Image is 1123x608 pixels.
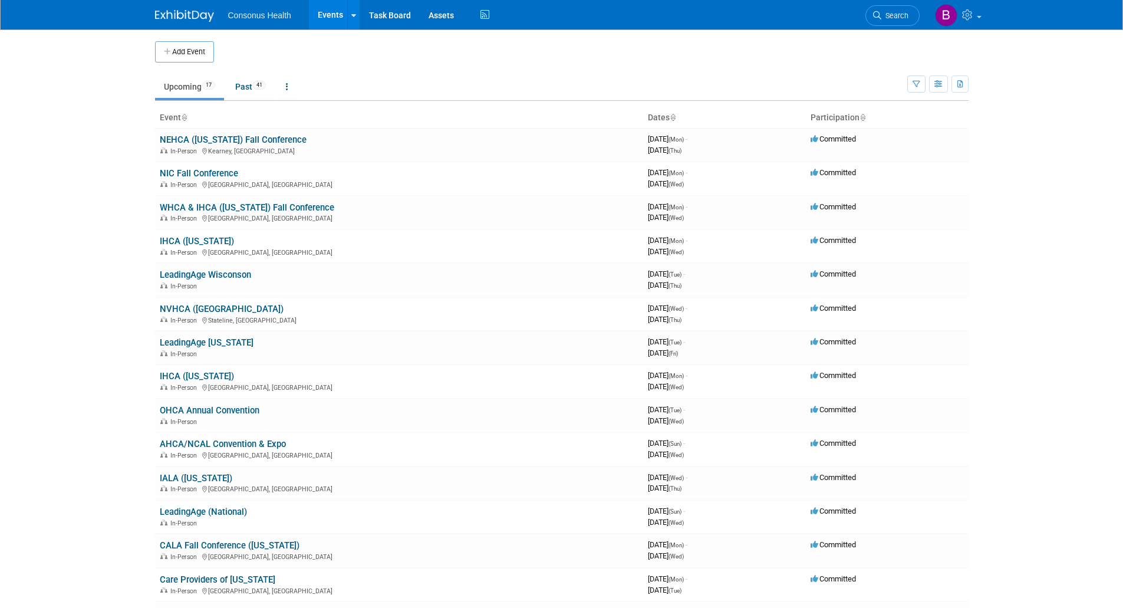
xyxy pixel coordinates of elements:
span: In-Person [170,317,200,324]
span: - [686,304,687,313]
a: AHCA/NCAL Convention & Expo [160,439,286,449]
span: Committed [811,405,856,414]
span: [DATE] [648,168,687,177]
a: Past41 [226,75,275,98]
div: [GEOGRAPHIC_DATA], [GEOGRAPHIC_DATA] [160,484,638,493]
span: - [686,540,687,549]
span: [DATE] [648,371,687,380]
span: In-Person [170,485,200,493]
span: [DATE] [648,540,687,549]
span: (Wed) [668,215,684,221]
span: Committed [811,439,856,448]
span: Committed [811,270,856,278]
span: (Wed) [668,520,684,526]
span: - [686,574,687,583]
a: Upcoming17 [155,75,224,98]
span: [DATE] [648,518,684,527]
span: - [686,473,687,482]
span: (Tue) [668,339,681,346]
a: WHCA & IHCA ([US_STATE]) Fall Conference [160,202,334,213]
button: Add Event [155,41,214,63]
span: (Mon) [668,238,684,244]
a: Sort by Event Name [181,113,187,122]
a: Sort by Start Date [670,113,676,122]
span: [DATE] [648,247,684,256]
span: - [683,439,685,448]
a: Search [865,5,920,26]
span: (Wed) [668,384,684,390]
a: CALA Fall Conference ([US_STATE]) [160,540,299,551]
a: NVHCA ([GEOGRAPHIC_DATA]) [160,304,284,314]
span: In-Person [170,418,200,426]
span: In-Person [170,384,200,392]
span: (Wed) [668,181,684,188]
span: [DATE] [648,507,685,515]
span: (Thu) [668,282,681,289]
img: In-Person Event [160,587,167,593]
span: Committed [811,168,856,177]
th: Event [155,108,643,128]
a: OHCA Annual Convention [160,405,259,416]
span: - [683,405,685,414]
a: LeadingAge (National) [160,507,247,517]
span: (Sun) [668,508,681,515]
span: Committed [811,202,856,211]
span: - [686,134,687,143]
span: [DATE] [648,450,684,459]
div: [GEOGRAPHIC_DATA], [GEOGRAPHIC_DATA] [160,450,638,459]
span: [DATE] [648,405,685,414]
img: In-Person Event [160,452,167,458]
span: 17 [202,81,215,90]
span: [DATE] [648,304,687,313]
a: IHCA ([US_STATE]) [160,236,234,247]
span: [DATE] [648,134,687,143]
span: (Wed) [668,475,684,481]
img: In-Person Event [160,282,167,288]
span: In-Person [170,452,200,459]
img: In-Person Event [160,215,167,221]
a: NEHCA ([US_STATE]) Fall Conference [160,134,307,145]
a: NIC Fall Conference [160,168,238,179]
span: [DATE] [648,202,687,211]
span: [DATE] [648,484,681,492]
span: Committed [811,574,856,583]
span: Committed [811,236,856,245]
span: [DATE] [648,315,681,324]
img: In-Person Event [160,147,167,153]
span: In-Person [170,350,200,358]
span: (Mon) [668,373,684,379]
span: - [683,507,685,515]
span: In-Person [170,249,200,257]
span: Committed [811,507,856,515]
span: - [686,202,687,211]
a: IHCA ([US_STATE]) [160,371,234,382]
div: Kearney, [GEOGRAPHIC_DATA] [160,146,638,155]
span: [DATE] [648,439,685,448]
span: Consonus Health [228,11,291,20]
span: In-Person [170,215,200,222]
span: [DATE] [648,382,684,391]
span: - [686,371,687,380]
div: [GEOGRAPHIC_DATA], [GEOGRAPHIC_DATA] [160,179,638,189]
span: [DATE] [648,270,685,278]
span: [DATE] [648,349,678,357]
span: 41 [253,81,266,90]
span: (Tue) [668,587,681,594]
img: In-Person Event [160,181,167,187]
span: (Thu) [668,147,681,154]
span: Committed [811,540,856,549]
span: In-Person [170,181,200,189]
span: [DATE] [648,236,687,245]
span: Committed [811,473,856,482]
span: [DATE] [648,574,687,583]
img: In-Person Event [160,485,167,491]
span: (Wed) [668,305,684,312]
a: Care Providers of [US_STATE] [160,574,275,585]
span: [DATE] [648,281,681,290]
span: Search [881,11,908,20]
span: - [683,337,685,346]
img: In-Person Event [160,384,167,390]
span: (Mon) [668,576,684,583]
span: [DATE] [648,337,685,346]
img: In-Person Event [160,520,167,525]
